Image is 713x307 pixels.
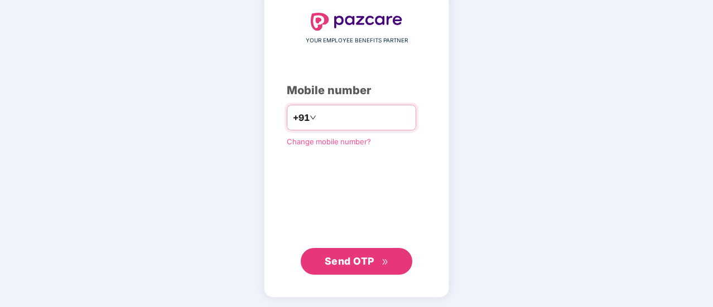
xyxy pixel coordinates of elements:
[287,82,426,99] div: Mobile number
[287,137,371,146] a: Change mobile number?
[382,259,389,266] span: double-right
[311,13,402,31] img: logo
[293,111,310,125] span: +91
[306,36,408,45] span: YOUR EMPLOYEE BENEFITS PARTNER
[325,255,374,267] span: Send OTP
[310,114,316,121] span: down
[301,248,412,275] button: Send OTPdouble-right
